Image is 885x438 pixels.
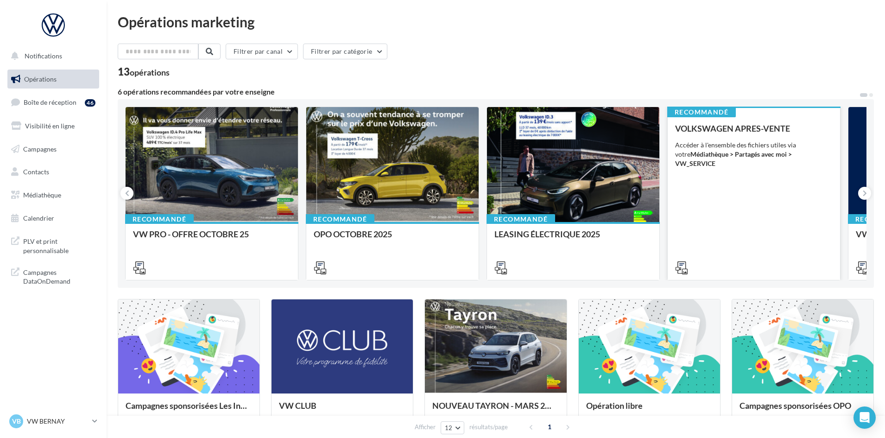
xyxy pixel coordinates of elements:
span: VB [12,417,21,426]
span: Calendrier [23,214,54,222]
span: Boîte de réception [24,98,76,106]
a: Campagnes DataOnDemand [6,262,101,290]
div: Recommandé [667,107,736,117]
a: PLV et print personnalisable [6,231,101,259]
div: Campagnes sponsorisées Les Instants VW Octobre [126,401,252,419]
span: Afficher [415,423,436,432]
span: Notifications [25,52,62,60]
span: Campagnes DataOnDemand [23,266,95,286]
span: Campagnes [23,145,57,152]
a: VB VW BERNAY [7,413,99,430]
div: Recommandé [125,214,194,224]
a: Opérations [6,70,101,89]
button: Filtrer par canal [226,44,298,59]
div: LEASING ÉLECTRIQUE 2025 [494,229,652,248]
div: 13 [118,67,170,77]
div: Open Intercom Messenger [853,406,876,429]
span: Contacts [23,168,49,176]
span: Visibilité en ligne [25,122,75,130]
div: VOLKSWAGEN APRES-VENTE [675,124,833,133]
p: VW BERNAY [27,417,88,426]
div: VW CLUB [279,401,405,419]
div: Recommandé [487,214,555,224]
span: 1 [542,419,557,434]
div: opérations [130,68,170,76]
button: 12 [441,421,464,434]
div: NOUVEAU TAYRON - MARS 2025 [432,401,559,419]
a: Contacts [6,162,101,182]
div: Accéder à l'ensemble des fichiers utiles via votre [675,140,833,168]
a: Boîte de réception46 [6,92,101,112]
a: Campagnes [6,140,101,159]
button: Filtrer par catégorie [303,44,387,59]
span: PLV et print personnalisable [23,235,95,255]
a: Visibilité en ligne [6,116,101,136]
span: résultats/page [469,423,508,432]
div: Opérations marketing [118,15,874,29]
button: Notifications [6,46,97,66]
div: 46 [85,99,95,107]
span: Médiathèque [23,191,61,199]
a: Calendrier [6,209,101,228]
div: Opération libre [586,401,713,419]
span: 12 [445,424,453,432]
a: Médiathèque [6,185,101,205]
div: OPO OCTOBRE 2025 [314,229,471,248]
div: VW PRO - OFFRE OCTOBRE 25 [133,229,291,248]
div: Recommandé [306,214,374,224]
strong: Médiathèque > Partagés avec moi > VW_SERVICE [675,150,792,167]
div: 6 opérations recommandées par votre enseigne [118,88,859,95]
span: Opérations [24,75,57,83]
div: Campagnes sponsorisées OPO [740,401,866,419]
